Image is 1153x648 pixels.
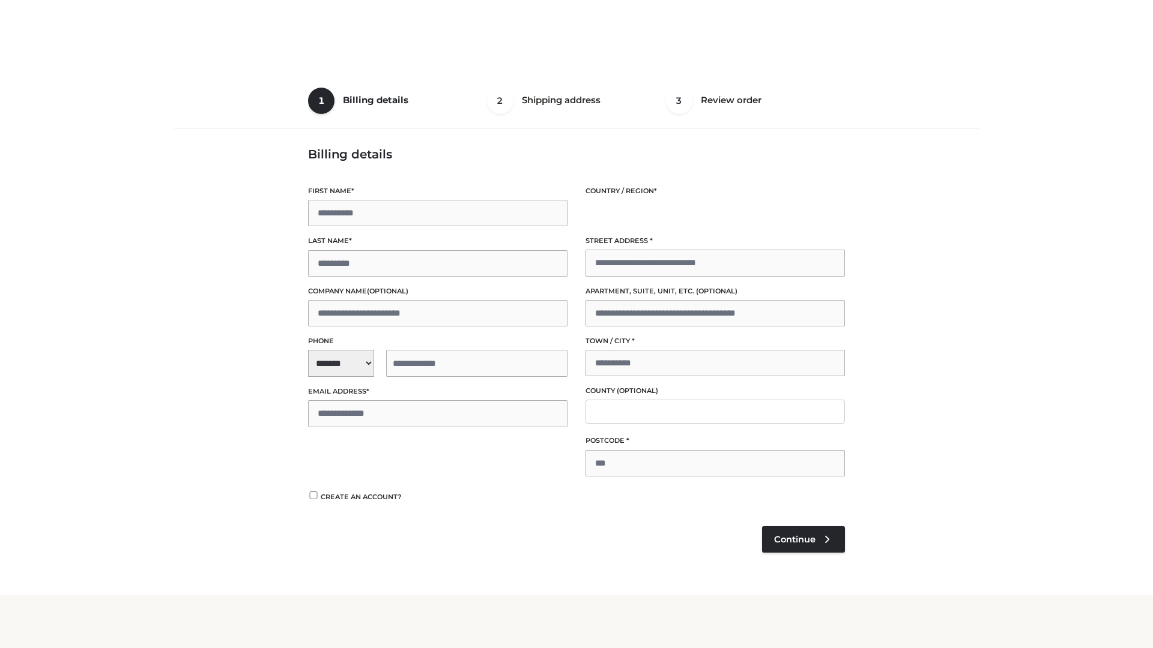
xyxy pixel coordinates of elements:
[308,386,567,397] label: Email address
[308,185,567,197] label: First name
[308,335,567,347] label: Phone
[586,185,845,197] label: Country / Region
[308,147,845,161] h3: Billing details
[308,491,319,499] input: Create an account?
[308,286,567,297] label: Company name
[321,493,402,501] span: Create an account?
[586,435,845,446] label: Postcode
[617,386,658,395] span: (optional)
[367,287,408,295] span: (optional)
[586,385,845,397] label: County
[586,335,845,347] label: Town / City
[586,235,845,247] label: Street address
[774,534,816,545] span: Continue
[586,286,845,297] label: Apartment, suite, unit, etc.
[696,287,737,295] span: (optional)
[762,526,845,553] a: Continue
[308,235,567,247] label: Last name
